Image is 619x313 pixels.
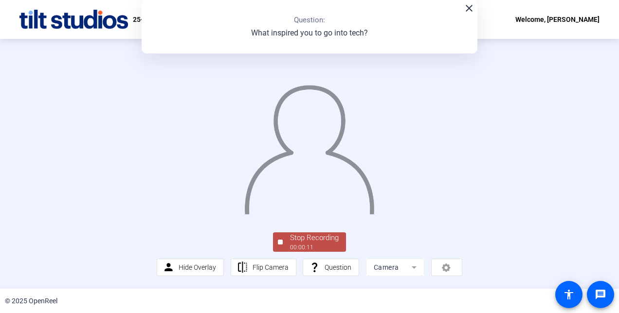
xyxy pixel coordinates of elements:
[303,259,359,276] button: Question
[290,232,339,243] div: Stop Recording
[294,15,325,26] p: Question:
[463,2,475,14] mat-icon: close
[163,261,175,274] mat-icon: person
[309,261,321,274] mat-icon: question_mark
[19,10,128,29] img: OpenReel logo
[251,27,368,39] p: What inspired you to go into tech?
[253,263,289,271] span: Flip Camera
[325,263,351,271] span: Question
[595,289,606,300] mat-icon: message
[243,77,375,214] img: overlay
[157,259,224,276] button: Hide Overlay
[5,296,57,306] div: © 2025 OpenReel
[563,289,575,300] mat-icon: accessibility
[179,263,216,271] span: Hide Overlay
[273,232,346,252] button: Stop Recording00:00:11
[290,243,339,252] div: 00:00:11
[237,261,249,274] mat-icon: flip
[133,14,303,25] p: 25-18190359-OPT-Optum Tech Oct Town Hall self-reco
[231,259,296,276] button: Flip Camera
[515,14,600,25] div: Welcome, [PERSON_NAME]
